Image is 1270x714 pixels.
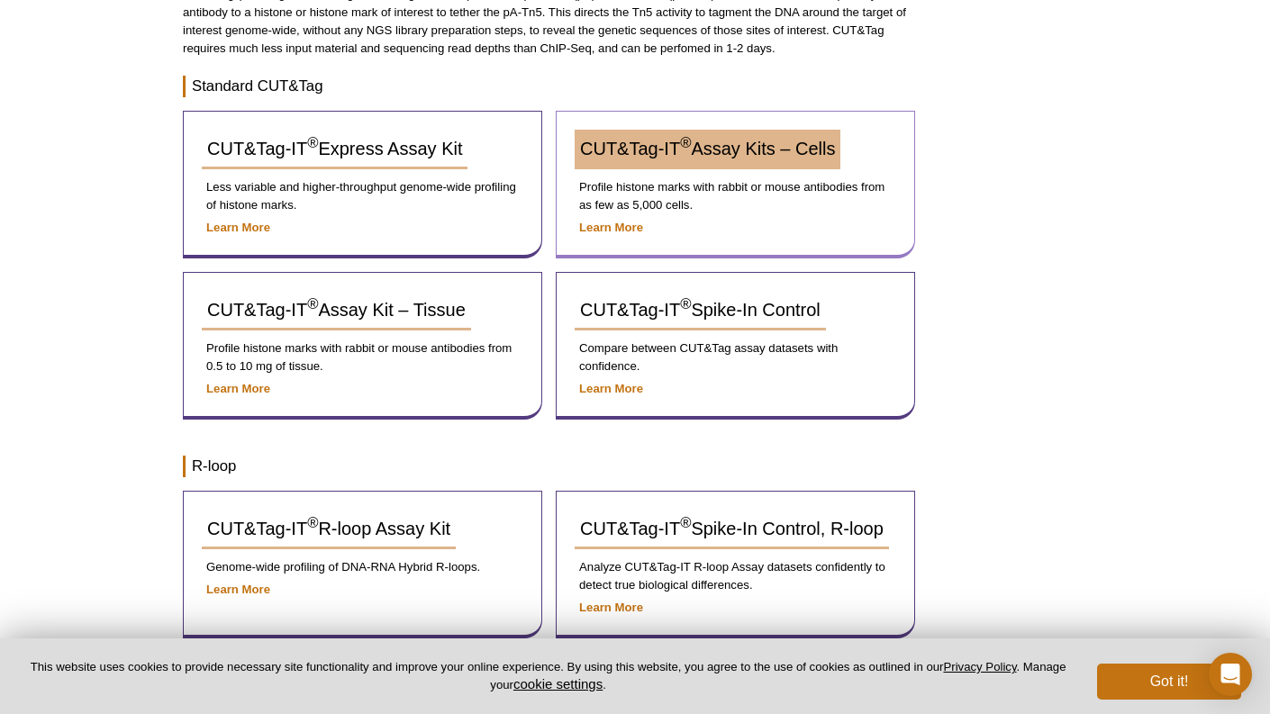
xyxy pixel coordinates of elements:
[202,558,523,576] p: Genome-wide profiling of DNA-RNA Hybrid R-loops.
[207,519,450,538] span: CUT&Tag-IT R-loop Assay Kit
[202,130,467,169] a: CUT&Tag-IT®Express Assay Kit
[202,510,456,549] a: CUT&Tag-IT®R-loop Assay Kit
[1209,653,1252,696] div: Open Intercom Messenger
[575,558,896,594] p: Analyze CUT&Tag-IT R-loop Assay datasets confidently to detect true biological differences.
[575,339,896,375] p: Compare between CUT&Tag assay datasets with confidence.
[307,296,318,313] sup: ®
[202,291,471,330] a: CUT&Tag-IT®Assay Kit – Tissue
[206,221,270,234] a: Learn More
[183,456,916,477] h3: R-loop
[680,515,691,532] sup: ®
[580,519,884,538] span: CUT&Tag-IT Spike-In Control, R-loop
[29,659,1067,693] p: This website uses cookies to provide necessary site functionality and improve your online experie...
[207,139,462,158] span: CUT&Tag-IT Express Assay Kit
[307,515,318,532] sup: ®
[307,135,318,152] sup: ®
[575,178,896,214] p: Profile histone marks with rabbit or mouse antibodies from as few as 5,000 cells.
[580,139,835,158] span: CUT&Tag-IT Assay Kits – Cells
[680,135,691,152] sup: ®
[575,291,826,330] a: CUT&Tag-IT®Spike-In Control
[206,382,270,395] a: Learn More
[579,601,643,614] a: Learn More
[579,221,643,234] a: Learn More
[575,130,840,169] a: CUT&Tag-IT®Assay Kits – Cells
[580,300,821,320] span: CUT&Tag-IT Spike-In Control
[513,676,603,691] button: cookie settings
[1097,664,1241,700] button: Got it!
[579,382,643,395] a: Learn More
[680,296,691,313] sup: ®
[202,339,523,375] p: Profile histone marks with rabbit or mouse antibodies from 0.5 to 10 mg of tissue.
[575,510,889,549] a: CUT&Tag-IT®Spike-In Control, R-loop
[202,178,523,214] p: Less variable and higher-throughput genome-wide profiling of histone marks.
[943,660,1016,673] a: Privacy Policy
[207,300,466,320] span: CUT&Tag-IT Assay Kit – Tissue
[183,76,916,97] h3: Standard CUT&Tag
[206,583,270,596] a: Learn More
